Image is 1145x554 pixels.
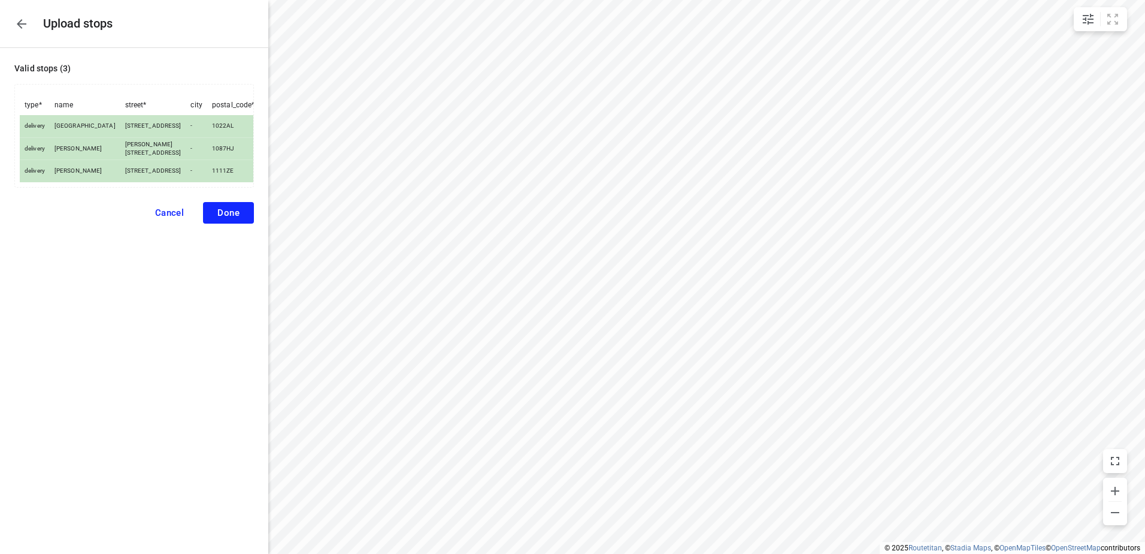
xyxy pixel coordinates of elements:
td: [STREET_ADDRESS] [120,160,186,182]
div: small contained button group [1074,7,1127,31]
td: - [186,160,207,182]
h5: Upload stops [43,17,113,31]
button: Cancel [141,202,199,224]
a: Routetitan [908,544,942,552]
td: [PERSON_NAME] [50,160,120,182]
th: city [186,95,207,115]
td: - [186,137,207,160]
td: [PERSON_NAME] [50,137,120,160]
td: 1022AL [207,115,260,138]
td: [GEOGRAPHIC_DATA] [50,115,120,138]
td: delivery [20,115,50,138]
th: postal_code * [207,95,260,115]
td: 1087HJ [207,137,260,160]
a: OpenStreetMap [1051,544,1101,552]
th: street * [120,95,186,115]
td: delivery [20,137,50,160]
th: type * [20,95,50,115]
span: Cancel [155,207,184,218]
td: 1111ZE [207,160,260,182]
td: [STREET_ADDRESS] [120,115,186,138]
th: name [50,95,120,115]
button: Map settings [1076,7,1100,31]
li: © 2025 , © , © © contributors [885,544,1140,552]
button: Done [203,202,254,224]
a: Stadia Maps [950,544,991,552]
p: Valid stops ( 3 ) [14,62,254,74]
span: Done [217,207,240,218]
td: - [186,115,207,138]
td: [PERSON_NAME][STREET_ADDRESS] [120,137,186,160]
td: delivery [20,160,50,182]
a: OpenMapTiles [999,544,1046,552]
